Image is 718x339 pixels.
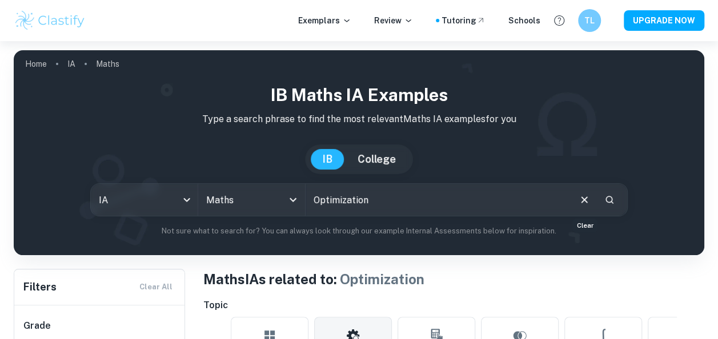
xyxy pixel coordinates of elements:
a: Home [25,56,47,72]
h6: Filters [23,279,57,295]
button: Clear [573,189,595,211]
button: Open [285,192,301,208]
h1: Maths IAs related to: [203,269,704,289]
p: Review [374,14,413,27]
p: Not sure what to search for? You can always look through our example Internal Assessments below f... [23,225,695,237]
p: Exemplars [298,14,351,27]
h6: Topic [203,298,704,312]
a: Schools [508,14,540,27]
img: profile cover [14,50,704,255]
button: Help and Feedback [549,11,569,30]
img: Clastify logo [14,9,86,32]
p: Type a search phrase to find the most relevant Maths IA examples for you [23,112,695,126]
a: Tutoring [442,14,486,27]
button: IB [311,149,344,169]
button: UPGRADE NOW [624,10,704,31]
input: E.g. neural networks, space, population modelling... [306,184,569,216]
button: Search [600,190,619,209]
a: IA [67,56,75,72]
p: Maths [96,58,119,70]
div: IA [91,184,198,216]
div: Clear [572,219,597,233]
span: Optimization [340,271,424,287]
button: TL [578,9,601,32]
button: College [346,149,407,169]
h6: TL [583,14,596,27]
h1: IB Maths IA examples [23,82,695,108]
h6: Grade [23,319,177,333]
